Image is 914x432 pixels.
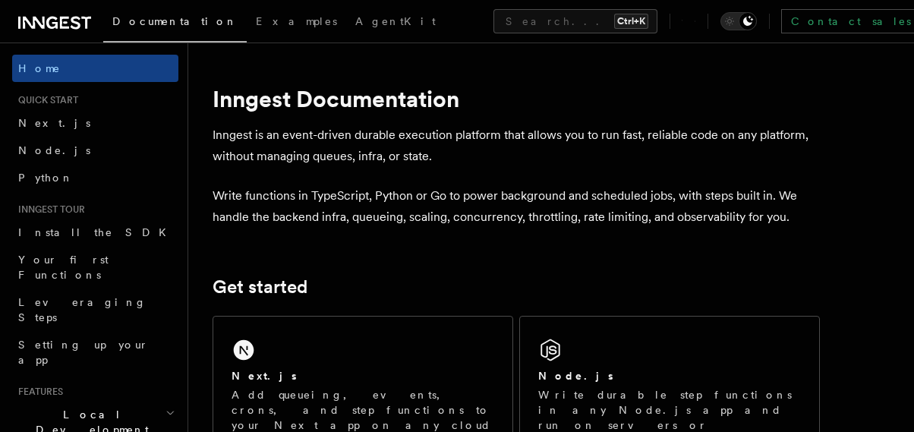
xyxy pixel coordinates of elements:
[18,226,175,238] span: Install the SDK
[247,5,346,41] a: Examples
[18,296,147,323] span: Leveraging Steps
[12,164,178,191] a: Python
[18,339,149,366] span: Setting up your app
[18,254,109,281] span: Your first Functions
[213,125,820,167] p: Inngest is an event-driven durable execution platform that allows you to run fast, reliable code ...
[12,331,178,374] a: Setting up your app
[18,117,90,129] span: Next.js
[103,5,247,43] a: Documentation
[112,15,238,27] span: Documentation
[12,137,178,164] a: Node.js
[12,219,178,246] a: Install the SDK
[213,185,820,228] p: Write functions in TypeScript, Python or Go to power background and scheduled jobs, with steps bu...
[346,5,445,41] a: AgentKit
[18,144,90,156] span: Node.js
[213,276,307,298] a: Get started
[12,203,85,216] span: Inngest tour
[538,368,613,383] h2: Node.js
[12,55,178,82] a: Home
[493,9,657,33] button: Search...Ctrl+K
[12,246,178,289] a: Your first Functions
[12,109,178,137] a: Next.js
[720,12,757,30] button: Toggle dark mode
[18,61,61,76] span: Home
[232,368,297,383] h2: Next.js
[12,94,78,106] span: Quick start
[256,15,337,27] span: Examples
[12,289,178,331] a: Leveraging Steps
[614,14,648,29] kbd: Ctrl+K
[12,386,63,398] span: Features
[213,85,820,112] h1: Inngest Documentation
[18,172,74,184] span: Python
[355,15,436,27] span: AgentKit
